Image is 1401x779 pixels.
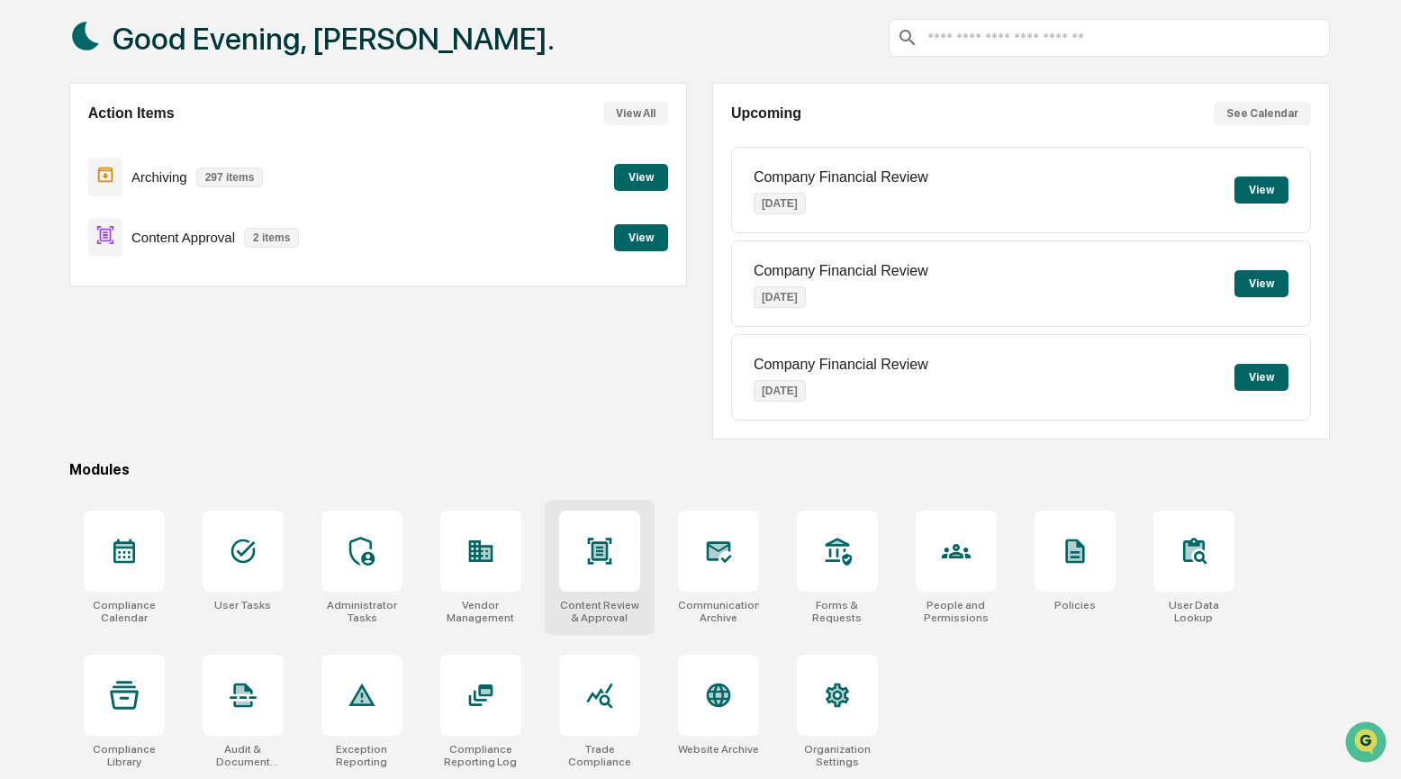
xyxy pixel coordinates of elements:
[196,168,264,187] p: 297 items
[797,599,878,624] div: Forms & Requests
[1054,599,1096,611] div: Policies
[1234,364,1288,391] button: View
[603,102,668,125] button: View All
[69,461,1330,478] div: Modules
[88,105,175,122] h2: Action Items
[127,304,218,319] a: Powered byPylon
[440,599,521,624] div: Vendor Management
[614,164,668,191] button: View
[321,599,402,624] div: Administrator Tasks
[559,599,640,624] div: Content Review & Approval
[797,743,878,768] div: Organization Settings
[131,169,187,185] p: Archiving
[559,743,640,768] div: Trade Compliance
[614,168,668,185] a: View
[614,224,668,251] button: View
[1153,599,1234,624] div: User Data Lookup
[36,261,113,279] span: Data Lookup
[321,743,402,768] div: Exception Reporting
[61,156,228,170] div: We're available if you need us!
[113,21,555,57] h1: Good Evening, [PERSON_NAME].
[36,227,116,245] span: Preclearance
[1234,177,1288,204] button: View
[754,286,806,308] p: [DATE]
[440,743,521,768] div: Compliance Reporting Log
[149,227,223,245] span: Attestations
[306,143,328,165] button: Start new chat
[244,228,299,248] p: 2 items
[731,105,801,122] h2: Upcoming
[11,220,123,252] a: 🖐️Preclearance
[754,263,928,279] p: Company Financial Review
[84,599,165,624] div: Compliance Calendar
[214,599,271,611] div: User Tasks
[84,743,165,768] div: Compliance Library
[754,380,806,402] p: [DATE]
[203,743,284,768] div: Audit & Document Logs
[11,254,121,286] a: 🔎Data Lookup
[678,599,759,624] div: Communications Archive
[18,38,328,67] p: How can we help?
[1343,720,1392,768] iframe: Open customer support
[916,599,997,624] div: People and Permissions
[18,263,32,277] div: 🔎
[1214,102,1311,125] button: See Calendar
[131,230,235,245] p: Content Approval
[123,220,230,252] a: 🗄️Attestations
[18,229,32,243] div: 🖐️
[1234,270,1288,297] button: View
[18,138,50,170] img: 1746055101610-c473b297-6a78-478c-a979-82029cc54cd1
[754,357,928,373] p: Company Financial Review
[678,743,759,756] div: Website Archive
[614,228,668,245] a: View
[754,169,928,186] p: Company Financial Review
[179,305,218,319] span: Pylon
[61,138,295,156] div: Start new chat
[131,229,145,243] div: 🗄️
[754,193,806,214] p: [DATE]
